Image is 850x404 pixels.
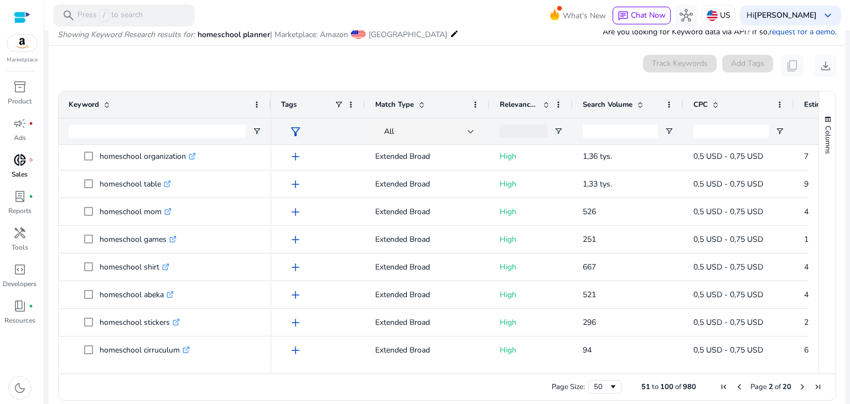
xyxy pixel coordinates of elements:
[4,315,35,325] p: Resources
[500,339,563,361] p: High
[804,289,813,300] span: 44
[613,7,671,24] button: chatChat Now
[8,96,32,106] p: Product
[693,206,763,217] span: 0,5 USD - 0,75 USD
[804,262,813,272] span: 45
[270,29,348,40] span: | Marketplace: Amazon
[375,173,480,195] p: Extended Broad
[289,125,302,138] span: filter_alt
[29,121,33,126] span: fiber_manual_record
[69,125,246,138] input: Keyword Filter Input
[798,382,807,391] div: Next Page
[289,150,302,163] span: add
[384,126,394,137] span: All
[583,234,596,245] span: 251
[375,228,480,251] p: Extended Broad
[289,205,302,219] span: add
[289,233,302,246] span: add
[707,10,718,21] img: us.svg
[198,29,270,40] span: homeschool planner
[100,200,172,223] p: homeschool mom
[552,382,585,392] div: Page Size:
[100,311,180,334] p: homeschool stickers
[563,6,606,25] span: What's New
[583,100,633,110] span: Search Volume
[8,206,32,216] p: Reports
[7,56,38,64] p: Marketplace
[588,380,621,393] div: Page Size
[13,381,27,395] span: dark_mode
[804,345,808,355] span: 6
[252,127,261,136] button: Open Filter Menu
[500,200,563,223] p: High
[775,127,784,136] button: Open Filter Menu
[583,262,596,272] span: 667
[804,317,813,328] span: 20
[500,311,563,334] p: High
[13,226,27,240] span: handyman
[369,29,447,40] span: [GEOGRAPHIC_DATA]
[289,288,302,302] span: add
[375,100,414,110] span: Match Type
[675,382,681,392] span: of
[693,125,769,138] input: CPC Filter Input
[375,283,480,306] p: Extended Broad
[693,345,763,355] span: 0,5 USD - 0,75 USD
[375,145,480,168] p: Extended Broad
[804,234,813,245] span: 18
[583,317,596,328] span: 296
[77,9,143,22] p: Press to search
[500,173,563,195] p: High
[100,145,196,168] p: homeschool organization
[652,382,659,392] span: to
[719,382,728,391] div: First Page
[693,179,763,189] span: 0,5 USD - 0,75 USD
[641,382,650,392] span: 51
[450,27,459,40] mat-icon: edit
[804,151,813,162] span: 73
[289,178,302,191] span: add
[289,261,302,274] span: add
[769,382,773,392] span: 2
[583,151,612,162] span: 1,36 tys.
[804,179,813,189] span: 98
[375,256,480,278] p: Extended Broad
[500,145,563,168] p: High
[500,100,538,110] span: Relevance Score
[281,100,297,110] span: Tags
[747,12,817,19] p: Hi
[29,158,33,162] span: fiber_manual_record
[289,344,302,357] span: add
[720,6,730,25] p: US
[821,9,835,22] span: keyboard_arrow_down
[58,29,195,40] i: Showing Keyword Research results for:
[804,206,813,217] span: 40
[693,289,763,300] span: 0,5 USD - 0,75 USD
[813,382,822,391] div: Last Page
[693,262,763,272] span: 0,5 USD - 0,75 USD
[583,179,612,189] span: 1,33 tys.
[375,311,480,334] p: Extended Broad
[100,173,171,195] p: homeschool table
[100,283,174,306] p: homeschool abeka
[13,117,27,130] span: campaign
[583,125,658,138] input: Search Volume Filter Input
[775,382,781,392] span: of
[750,382,767,392] span: Page
[375,339,480,361] p: Extended Broad
[12,242,28,252] p: Tools
[500,256,563,278] p: High
[13,190,27,203] span: lab_profile
[815,55,837,77] button: download
[3,279,37,289] p: Developers
[631,10,666,20] span: Chat Now
[819,59,832,72] span: download
[754,10,817,20] b: [PERSON_NAME]
[554,127,563,136] button: Open Filter Menu
[735,382,744,391] div: Previous Page
[500,283,563,306] p: High
[693,317,763,328] span: 0,5 USD - 0,75 USD
[14,133,26,143] p: Ads
[375,200,480,223] p: Extended Broad
[7,35,37,51] img: amazon.svg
